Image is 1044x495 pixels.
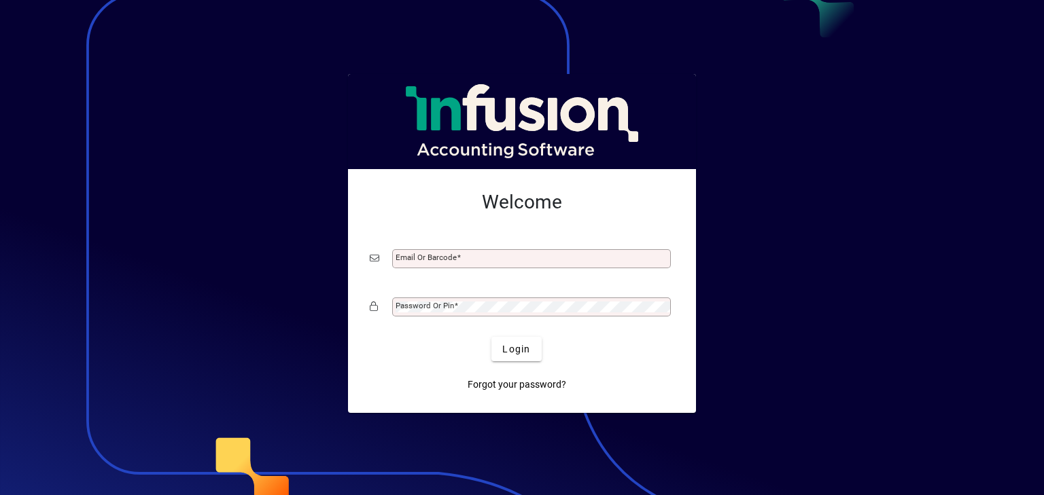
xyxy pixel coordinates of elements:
[502,342,530,356] span: Login
[468,378,566,392] span: Forgot your password?
[491,337,541,361] button: Login
[396,253,457,262] mat-label: Email or Barcode
[462,372,572,397] a: Forgot your password?
[370,191,674,214] h2: Welcome
[396,301,454,310] mat-label: Password or Pin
